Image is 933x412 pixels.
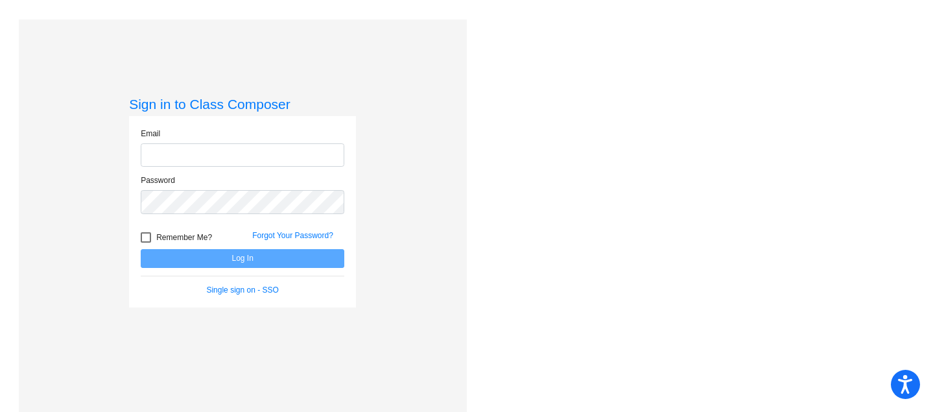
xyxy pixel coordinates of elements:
label: Email [141,128,160,139]
a: Forgot Your Password? [252,231,333,240]
button: Log In [141,249,344,268]
label: Password [141,175,175,186]
span: Remember Me? [156,230,212,245]
h3: Sign in to Class Composer [129,96,356,112]
a: Single sign on - SSO [206,285,278,295]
